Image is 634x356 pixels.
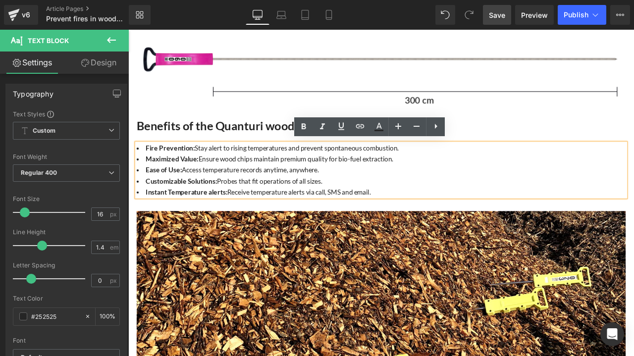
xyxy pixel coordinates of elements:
[600,322,624,346] div: Open Intercom Messenger
[13,84,53,98] div: Typography
[20,8,32,21] div: v6
[489,10,505,20] span: Save
[21,187,117,197] strong: Instant Temperature alerts:
[13,337,120,344] div: Font
[110,277,118,284] span: px
[13,153,120,160] div: Font Weight
[96,308,119,325] div: %
[246,5,269,25] a: Desktop
[293,5,317,25] a: Tablet
[10,174,589,185] li: Probes that fit operations of all sizes.
[515,5,554,25] a: Preview
[21,169,57,176] b: Regular 400
[10,105,374,122] strong: Benefits of the Quanturi wood chips fire prevention system
[13,295,120,302] div: Text Color
[110,211,118,217] span: px
[66,51,131,74] a: Design
[21,148,83,157] strong: Maximized Value:
[521,10,548,20] span: Preview
[129,5,151,25] a: New Library
[610,5,630,25] button: More
[10,1,589,101] img: temperature probe length
[317,5,341,25] a: Mobile
[21,174,105,184] strong: Customizable Solutions:
[269,5,293,25] a: Laptop
[435,5,455,25] button: Undo
[31,311,80,322] input: Color
[21,135,79,145] strong: Fire Prevention:
[46,15,126,23] span: Prevent fires in woodchips stock piles
[13,229,120,236] div: Line Height
[13,110,120,118] div: Text Styles
[4,5,38,25] a: v6
[10,148,589,158] li: Ensure wood chips maintain premium quality for bio-fuel extraction.
[33,127,55,135] b: Custom
[110,244,118,251] span: em
[459,5,479,25] button: Redo
[46,5,145,13] a: Article Pages
[564,11,588,19] span: Publish
[21,161,63,170] strong: Ease of Use:
[10,160,589,171] li: Access temperature records anytime, anywhere.
[28,37,69,45] span: Text Block
[13,196,120,203] div: Font Size
[13,262,120,269] div: Letter Spacing
[558,5,606,25] button: Publish
[10,135,589,146] li: Stay alert to rising temperatures and prevent spontaneous combustion.
[10,187,589,198] li: Receive temperature alerts via call, SMS and email.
